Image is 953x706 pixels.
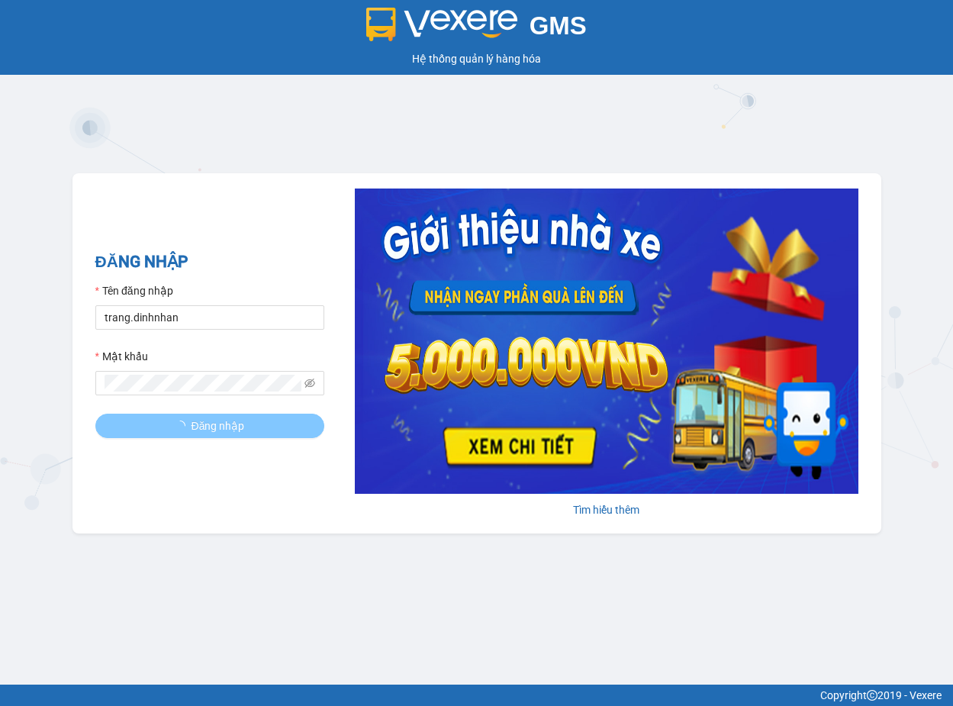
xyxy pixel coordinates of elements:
[366,8,517,41] img: logo 2
[530,11,587,40] span: GMS
[105,375,301,392] input: Mật khẩu
[355,189,858,494] img: banner-0
[304,378,315,388] span: eye-invisible
[4,50,949,67] div: Hệ thống quản lý hàng hóa
[95,305,324,330] input: Tên đăng nhập
[95,348,148,365] label: Mật khẩu
[95,250,324,275] h2: ĐĂNG NHẬP
[192,417,245,434] span: Đăng nhập
[867,690,877,701] span: copyright
[355,501,858,518] div: Tìm hiểu thêm
[95,282,173,299] label: Tên đăng nhập
[95,414,324,438] button: Đăng nhập
[175,421,192,431] span: loading
[11,687,942,704] div: Copyright 2019 - Vexere
[366,23,587,35] a: GMS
